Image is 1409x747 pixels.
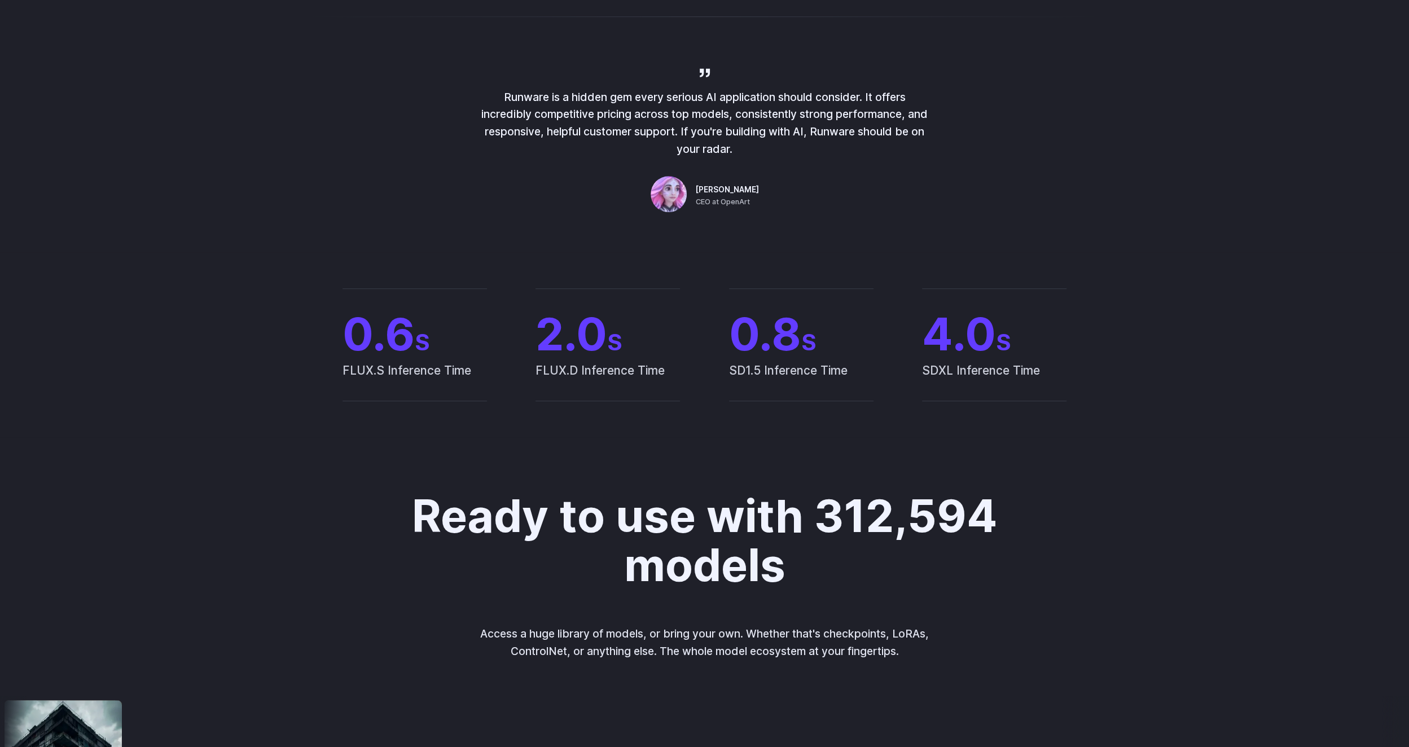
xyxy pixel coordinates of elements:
[401,491,1007,589] h2: Ready to use with 312,594 models
[343,311,487,357] span: 0.6
[479,89,930,158] p: Runware is a hidden gem every serious AI application should consider. It offers incredibly compet...
[535,311,680,357] span: 2.0
[343,361,487,401] span: FLUX.S Inference Time
[922,311,1066,357] span: 4.0
[470,625,940,660] p: Access a huge library of models, or bring your own. Whether that's checkpoints, LoRAs, ControlNet...
[801,328,817,356] span: S
[696,196,750,208] span: CEO at OpenArt
[651,176,687,212] img: Person
[696,184,759,196] span: [PERSON_NAME]
[607,328,622,356] span: S
[415,328,430,356] span: S
[535,361,680,401] span: FLUX.D Inference Time
[922,361,1066,401] span: SDXL Inference Time
[729,311,874,357] span: 0.8
[729,361,874,401] span: SD1.5 Inference Time
[996,328,1011,356] span: S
